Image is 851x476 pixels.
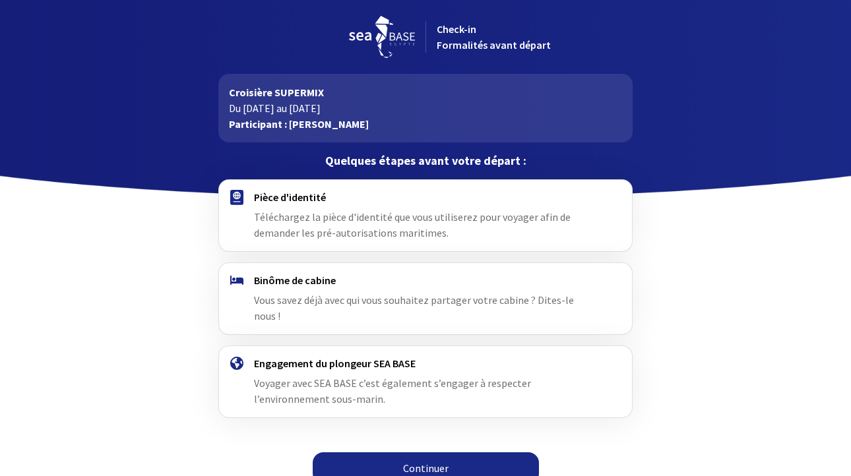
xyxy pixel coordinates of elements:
[230,357,243,370] img: engagement.svg
[254,191,596,204] h4: Pièce d'identité
[349,16,415,58] img: logo_seabase.svg
[254,274,596,287] h4: Binôme de cabine
[254,376,531,405] span: Voyager avec SEA BASE c’est également s’engager à respecter l’environnement sous-marin.
[254,210,571,239] span: Téléchargez la pièce d'identité que vous utiliserez pour voyager afin de demander les pré-autoris...
[229,116,621,132] p: Participant : [PERSON_NAME]
[229,100,621,116] p: Du [DATE] au [DATE]
[229,84,621,100] p: Croisière SUPERMIX
[254,357,596,370] h4: Engagement du plongeur SEA BASE
[254,293,574,322] span: Vous savez déjà avec qui vous souhaitez partager votre cabine ? Dites-le nous !
[230,276,243,285] img: binome.svg
[230,190,243,205] img: passport.svg
[218,153,632,169] p: Quelques étapes avant votre départ :
[437,22,551,51] span: Check-in Formalités avant départ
